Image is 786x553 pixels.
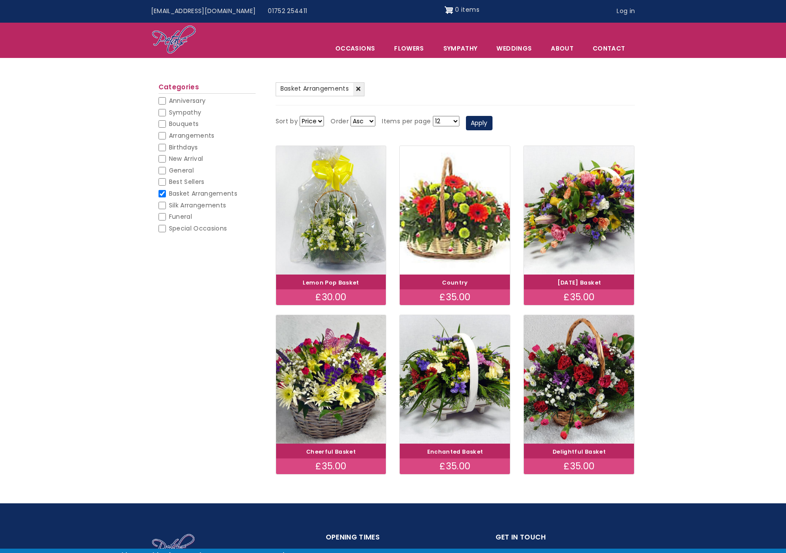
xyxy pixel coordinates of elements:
a: Flowers [385,39,433,58]
span: Special Occasions [169,224,227,233]
span: Funeral [169,212,192,221]
a: Contact [584,39,634,58]
div: £30.00 [276,289,386,305]
img: Carnival Basket [524,146,634,275]
span: Bouquets [169,119,199,128]
a: 01752 254411 [262,3,313,20]
a: Delightful Basket [553,448,606,455]
span: Basket Arrangements [169,189,238,198]
img: Enchanted Basket [400,315,510,444]
h2: Categories [159,83,256,94]
span: Silk Arrangements [169,201,226,210]
img: Cheerful Basket [276,315,386,444]
a: Log in [611,3,641,20]
div: £35.00 [400,458,510,474]
span: General [169,166,194,175]
div: £35.00 [276,458,386,474]
img: Shopping cart [445,3,453,17]
div: £35.00 [524,289,634,305]
span: Birthdays [169,143,198,152]
label: Sort by [276,116,298,127]
a: Country [442,279,468,286]
a: Sympathy [434,39,487,58]
div: £35.00 [524,458,634,474]
span: New Arrival [169,154,203,163]
a: About [542,39,583,58]
button: Apply [466,116,493,131]
a: Shopping cart 0 items [445,3,479,17]
span: Weddings [487,39,541,58]
label: Order [331,116,349,127]
img: Country [400,146,510,275]
img: Home [152,25,196,55]
img: Delightful Basket [524,315,634,444]
span: Anniversary [169,96,206,105]
a: [EMAIL_ADDRESS][DOMAIN_NAME] [145,3,262,20]
span: Occasions [326,39,384,58]
span: Arrangements [169,131,215,140]
div: £35.00 [400,289,510,305]
span: Basket Arrangements [280,84,349,93]
span: 0 items [455,5,479,14]
a: Cheerful Basket [306,448,356,455]
a: Enchanted Basket [427,448,483,455]
label: Items per page [382,116,431,127]
span: Sympathy [169,108,202,117]
h2: Get in touch [496,532,631,549]
a: Lemon Pop Basket [303,279,359,286]
span: Best Sellers [169,177,205,186]
img: Lemon Pop Basket [276,146,386,275]
h2: Opening Times [326,532,461,549]
a: Basket Arrangements [276,82,365,96]
a: [DATE] Basket [557,279,601,286]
